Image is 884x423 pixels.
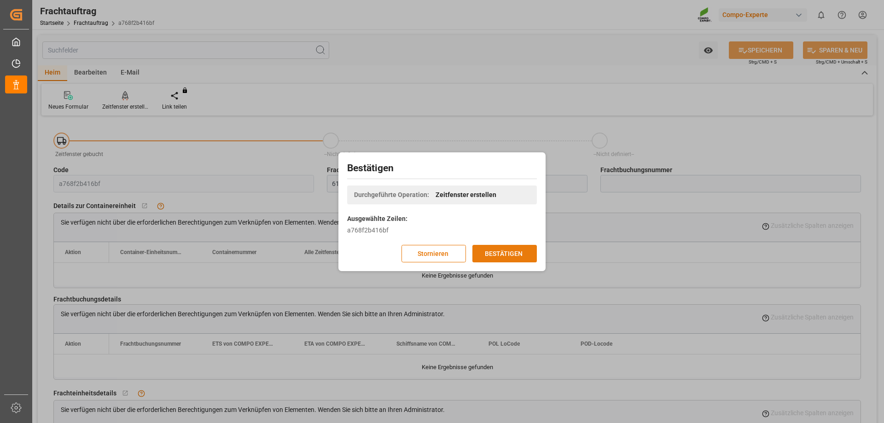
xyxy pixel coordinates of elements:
[401,245,466,262] button: Stornieren
[347,226,389,234] font: a768f2b416bf
[347,215,407,222] font: Ausgewählte Zeilen:
[472,245,537,262] button: BESTÄTIGEN
[354,191,429,198] font: Durchgeführte Operation:
[347,162,394,174] font: Bestätigen
[436,191,496,198] font: Zeitfenster erstellen
[418,249,448,257] font: Stornieren
[485,249,523,257] font: BESTÄTIGEN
